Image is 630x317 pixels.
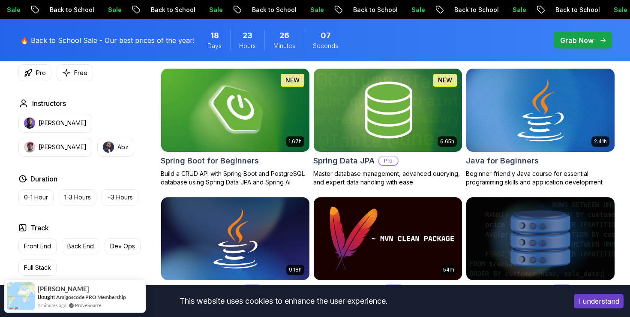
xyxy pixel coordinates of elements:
h2: Duration [30,174,57,184]
span: 23 Hours [243,30,252,42]
p: Free [74,69,87,77]
p: 1.67h [288,138,302,145]
button: Dev Ops [105,238,141,254]
p: [PERSON_NAME] [39,143,87,151]
h2: Track [30,223,49,233]
p: 9.18h [289,266,302,273]
span: Days [207,42,222,50]
p: Sale [404,6,432,14]
p: Back to School [245,6,303,14]
a: ProveSource [75,302,102,309]
p: Back to School [346,6,404,14]
h2: Spring Boot for Beginners [161,155,259,167]
img: Java for Developers card [161,197,309,281]
span: [PERSON_NAME] [38,285,89,293]
button: Pro [18,64,51,81]
p: Sale [303,6,330,14]
button: instructor img[PERSON_NAME] [18,114,92,133]
p: Dev Ops [110,242,135,251]
p: 1-3 Hours [64,193,91,202]
button: Accept cookies [574,294,624,308]
p: Abz [117,143,129,151]
h2: Spring Data JPA [313,155,375,167]
a: Java for Beginners card2.41hJava for BeginnersBeginner-friendly Java course for essential program... [466,68,615,187]
img: Advanced Databases card [466,197,615,281]
p: NEW [438,76,452,85]
h2: Maven Essentials [313,283,380,295]
p: Grab Now [560,35,594,45]
a: Amigoscode PRO Membership [56,294,126,300]
button: Front End [18,238,57,254]
a: Spring Boot for Beginners card1.67hNEWSpring Boot for BeginnersBuild a CRUD API with Spring Boot ... [161,68,310,187]
p: Build a CRUD API with Spring Boot and PostgreSQL database using Spring Data JPA and Spring AI [161,169,310,187]
img: Spring Boot for Beginners card [161,69,309,152]
div: This website uses cookies to enhance the user experience. [6,292,561,311]
span: 3 minutes ago [38,302,66,309]
p: 2.41h [594,138,607,145]
a: Spring Data JPA card6.65hNEWSpring Data JPAProMaster database management, advanced querying, and ... [313,68,462,187]
p: Back to School [42,6,101,14]
span: Hours [239,42,256,50]
p: 🔥 Back to School Sale - Our best prices of the year! [20,35,195,45]
span: Minutes [273,42,295,50]
button: instructor imgAbz [97,138,134,157]
p: Back End [67,242,94,251]
p: Full Stack [24,263,51,272]
p: Sale [505,6,533,14]
p: Back to School [144,6,202,14]
p: [PERSON_NAME] [39,119,87,127]
p: 54m [443,266,454,273]
p: Master database management, advanced querying, and expert data handling with ease [313,169,462,187]
span: Seconds [313,42,338,50]
p: Front End [24,242,51,251]
p: Back to School [447,6,505,14]
img: provesource social proof notification image [7,282,35,310]
p: Pro [36,69,46,77]
button: +3 Hours [102,189,138,205]
p: 6.65h [440,138,454,145]
h2: Java for Beginners [466,155,539,167]
img: instructor img [103,142,114,153]
h2: Instructors [32,98,66,109]
span: 7 Seconds [321,30,331,42]
a: Advanced Databases cardAdvanced DatabasesProAdvanced database management with SQL, integrity, and... [466,197,615,315]
a: Java for Developers card9.18hJava for DevelopersProLearn advanced Java concepts to build scalable... [161,197,310,315]
p: Sale [101,6,128,14]
img: Maven Essentials card [314,197,462,281]
p: 0-1 Hour [24,193,48,202]
p: +3 Hours [107,193,133,202]
p: NEW [285,76,300,85]
span: 26 Minutes [279,30,289,42]
img: Spring Data JPA card [314,69,462,152]
p: Beginner-friendly Java course for essential programming skills and application development [466,169,615,187]
a: Maven Essentials card54mMaven EssentialsProLearn how to use Maven to build and manage your Java p... [313,197,462,315]
button: 0-1 Hour [18,189,54,205]
h2: Java for Developers [161,283,238,295]
p: Pro [379,157,398,165]
img: instructor img [24,142,35,153]
p: Sale [202,6,229,14]
span: Bought [38,293,55,300]
button: instructor img[PERSON_NAME] [18,138,92,157]
h2: Advanced Databases [466,283,548,295]
button: Back End [62,238,99,254]
button: 1-3 Hours [59,189,96,205]
img: Java for Beginners card [462,66,618,154]
p: Back to School [548,6,606,14]
img: instructor img [24,118,35,129]
span: 18 Days [210,30,219,42]
button: Full Stack [18,260,57,276]
button: Free [57,64,93,81]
